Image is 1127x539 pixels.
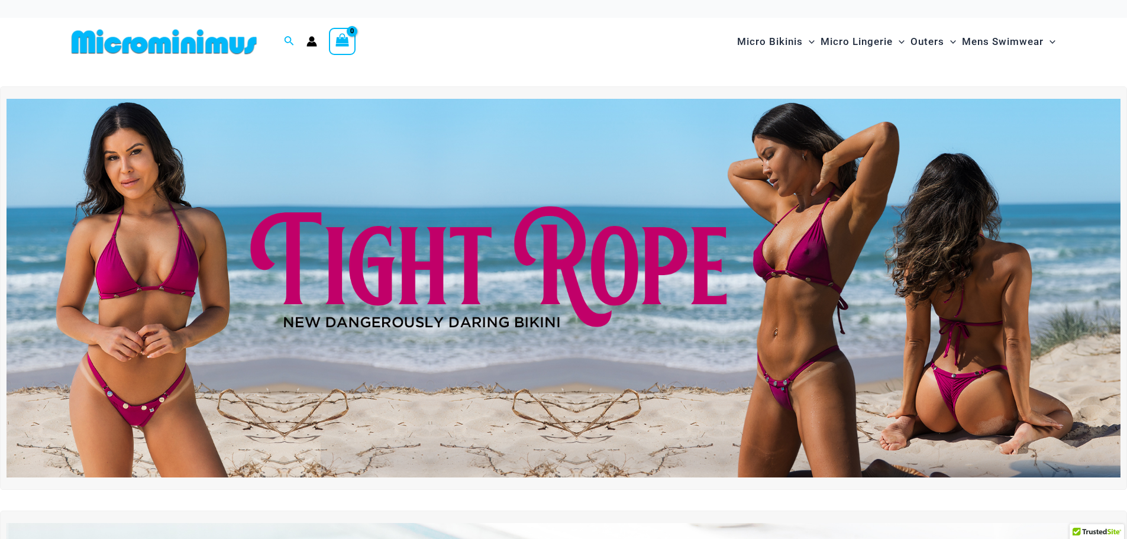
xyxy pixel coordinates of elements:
[962,27,1044,57] span: Mens Swimwear
[803,27,815,57] span: Menu Toggle
[67,28,261,55] img: MM SHOP LOGO FLAT
[734,24,818,60] a: Micro BikinisMenu ToggleMenu Toggle
[818,24,908,60] a: Micro LingerieMenu ToggleMenu Toggle
[7,99,1120,477] img: Tight Rope Pink Bikini
[732,22,1061,62] nav: Site Navigation
[821,27,893,57] span: Micro Lingerie
[737,27,803,57] span: Micro Bikinis
[1044,27,1055,57] span: Menu Toggle
[908,24,959,60] a: OutersMenu ToggleMenu Toggle
[910,27,944,57] span: Outers
[944,27,956,57] span: Menu Toggle
[284,34,295,49] a: Search icon link
[959,24,1058,60] a: Mens SwimwearMenu ToggleMenu Toggle
[893,27,905,57] span: Menu Toggle
[329,28,356,55] a: View Shopping Cart, empty
[306,36,317,47] a: Account icon link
